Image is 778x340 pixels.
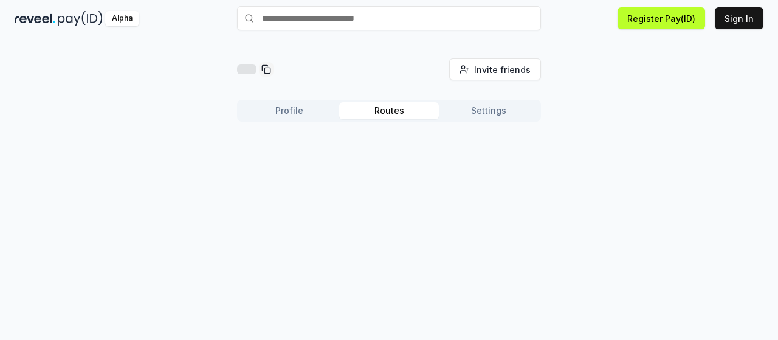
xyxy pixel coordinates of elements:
button: Profile [239,102,339,119]
button: Invite friends [449,58,541,80]
span: Invite friends [474,63,531,76]
button: Routes [339,102,439,119]
button: Register Pay(ID) [618,7,705,29]
button: Settings [439,102,539,119]
button: Sign In [715,7,763,29]
div: Alpha [105,11,139,26]
img: pay_id [58,11,103,26]
img: reveel_dark [15,11,55,26]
